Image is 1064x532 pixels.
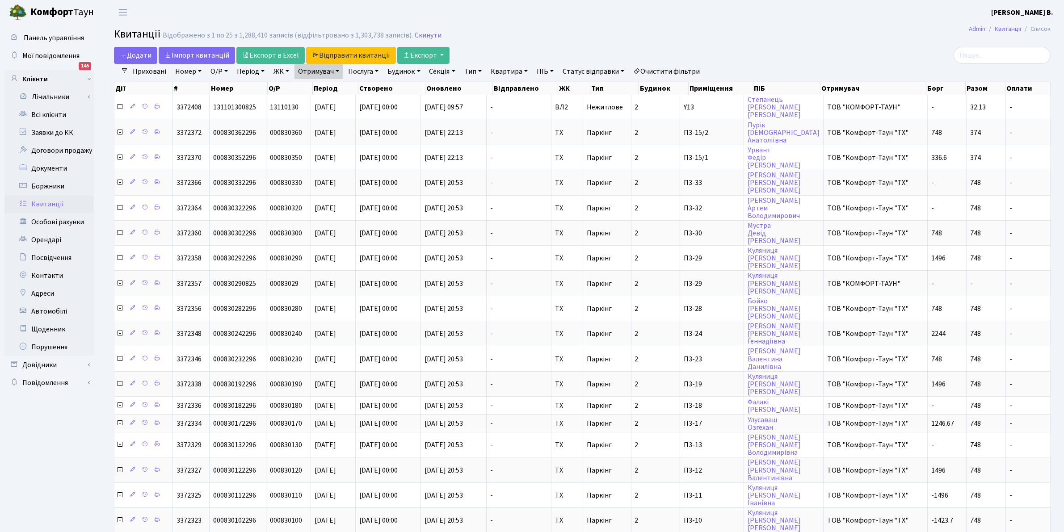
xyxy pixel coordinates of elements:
[112,5,134,20] button: Переключити навігацію
[425,102,463,112] span: [DATE] 09:57
[827,381,924,388] span: ТОВ "Комфорт-Таун "ТХ"
[827,129,924,136] span: ТОВ "Комфорт-Таун "ТХ"
[753,82,821,95] th: ПІБ
[555,255,579,262] span: ТХ
[315,102,336,112] span: [DATE]
[359,401,398,411] span: [DATE] 00:00
[490,305,547,312] span: -
[4,249,94,267] a: Посвідчення
[587,304,612,314] span: Паркінг
[748,120,820,145] a: Пурік[DEMOGRAPHIC_DATA]Анатоліївна
[931,354,942,364] span: 748
[827,330,924,337] span: ТОВ "Комфорт-Таун "ТХ"
[555,154,579,161] span: ТХ
[461,64,485,79] a: Тип
[555,420,579,427] span: ТХ
[970,102,986,112] span: 32.13
[931,253,946,263] span: 1496
[490,280,547,287] span: -
[555,205,579,212] span: ТХ
[359,203,398,213] span: [DATE] 00:00
[315,153,336,163] span: [DATE]
[748,196,801,221] a: [PERSON_NAME]АртемВолодимирович
[555,402,579,409] span: ТХ
[425,253,463,263] span: [DATE] 20:53
[827,402,924,409] span: ТОВ "Комфорт-Таун "ТХ"
[970,419,981,428] span: 748
[970,379,981,389] span: 748
[630,64,703,79] a: Очистити фільтри
[970,153,981,163] span: 374
[587,128,612,138] span: Паркінг
[970,253,981,263] span: 748
[684,402,740,409] span: П3-18
[684,230,740,237] span: П3-30
[384,64,424,79] a: Будинок
[931,128,942,138] span: 748
[635,178,639,188] span: 2
[173,82,210,95] th: #
[827,179,924,186] span: ТОВ "Комфорт-Таун "ТХ"
[684,420,740,427] span: П3-17
[359,178,398,188] span: [DATE] 00:00
[684,280,740,287] span: П3-29
[358,82,426,95] th: Створено
[425,354,463,364] span: [DATE] 20:53
[1009,280,1047,287] span: -
[306,47,396,64] a: Відправити квитанції
[425,203,463,213] span: [DATE] 20:53
[969,24,985,34] a: Admin
[970,354,981,364] span: 748
[177,253,202,263] span: 3372358
[315,379,336,389] span: [DATE]
[827,104,924,111] span: ТОВ "КОМФОРТ-ТАУН"
[931,153,947,163] span: 336.6
[635,354,639,364] span: 2
[315,178,336,188] span: [DATE]
[9,4,27,21] img: logo.png
[931,178,934,188] span: -
[163,31,413,40] div: Відображено з 1 по 25 з 1,288,410 записів (відфільтровано з 1,303,738 записів).
[555,129,579,136] span: ТХ
[748,95,801,120] a: Степанець[PERSON_NAME][PERSON_NAME]
[359,153,398,163] span: [DATE] 00:00
[827,305,924,312] span: ТОВ "Комфорт-Таун "ТХ"
[425,329,463,339] span: [DATE] 20:53
[213,401,256,411] span: 000830182296
[590,82,639,95] th: Тип
[827,230,924,237] span: ТОВ "Комфорт-Таун "ТХ"
[635,401,639,411] span: 2
[1009,154,1047,161] span: -
[970,228,981,238] span: 748
[748,246,801,271] a: Куляниця[PERSON_NAME][PERSON_NAME]
[22,51,80,61] span: Мої повідомлення
[1009,129,1047,136] span: -
[684,255,740,262] span: П3-29
[635,228,639,238] span: 2
[425,153,463,163] span: [DATE] 22:13
[1009,356,1047,363] span: -
[359,304,398,314] span: [DATE] 00:00
[1009,104,1047,111] span: -
[748,145,801,170] a: УрвантФедір[PERSON_NAME]
[931,304,942,314] span: 748
[359,128,398,138] span: [DATE] 00:00
[635,128,639,138] span: 2
[587,228,612,238] span: Паркінг
[213,253,256,263] span: 000830292296
[10,88,94,106] a: Лічильники
[270,279,299,289] span: 00083029
[1009,330,1047,337] span: -
[966,82,1005,95] th: Разом
[129,64,170,79] a: Приховані
[313,82,358,95] th: Період
[587,419,612,428] span: Паркінг
[1009,230,1047,237] span: -
[4,29,94,47] a: Панель управління
[397,47,450,64] button: Експорт
[359,228,398,238] span: [DATE] 00:00
[426,64,459,79] a: Секція
[493,82,558,95] th: Відправлено
[233,64,268,79] a: Період
[4,356,94,374] a: Довідники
